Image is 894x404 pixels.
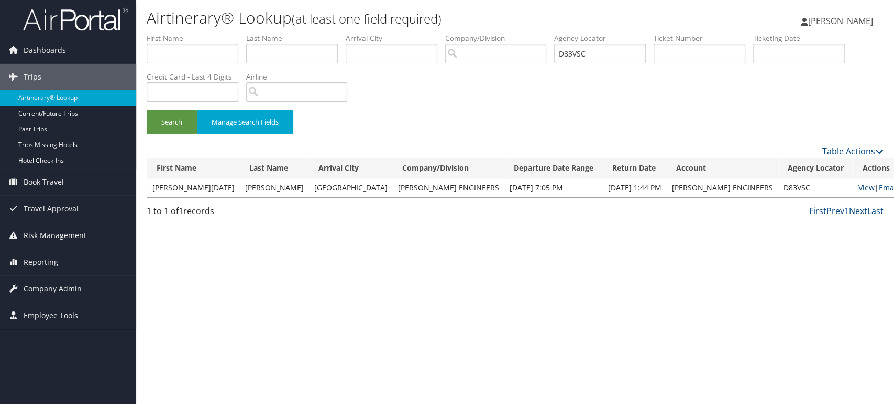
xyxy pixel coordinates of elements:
button: Manage Search Fields [197,110,293,134]
span: Employee Tools [24,302,78,329]
td: [DATE] 1:44 PM [603,178,667,197]
a: 1 [844,205,849,217]
label: Airline [246,72,355,82]
td: [PERSON_NAME] ENGINEERS [667,178,778,197]
label: First Name [147,33,246,43]
a: [PERSON_NAME] [801,5,884,37]
th: Last Name: activate to sort column ascending [240,158,309,178]
th: Departure Date Range: activate to sort column ascending [504,158,603,178]
span: Trips [24,64,41,90]
a: First [809,205,826,217]
span: Book Travel [24,169,64,195]
td: D83VSC [778,178,853,197]
label: Agency Locator [554,33,654,43]
span: Reporting [24,249,58,275]
td: [GEOGRAPHIC_DATA] [309,178,393,197]
label: Arrival City [346,33,445,43]
th: Arrival City: activate to sort column ascending [309,158,393,178]
div: 1 to 1 of records [147,205,319,222]
label: Last Name [246,33,346,43]
label: Ticketing Date [753,33,853,43]
a: Prev [826,205,844,217]
a: View [858,183,875,193]
span: Dashboards [24,37,66,63]
h1: Airtinerary® Lookup [147,7,638,29]
td: [PERSON_NAME] [240,178,309,197]
small: (at least one field required) [292,10,442,27]
button: Search [147,110,197,134]
a: Next [849,205,867,217]
td: [PERSON_NAME][DATE] [147,178,240,197]
span: Risk Management [24,222,86,249]
span: 1 [179,205,183,217]
span: [PERSON_NAME] [808,15,873,27]
label: Company/Division [445,33,554,43]
th: Company/Division [393,158,504,178]
th: Return Date: activate to sort column ascending [603,158,667,178]
td: [PERSON_NAME] ENGINEERS [393,178,504,197]
span: Travel Approval [24,196,79,222]
th: Account: activate to sort column ascending [667,158,778,178]
span: Company Admin [24,276,82,302]
label: Credit Card - Last 4 Digits [147,72,246,82]
label: Ticket Number [654,33,753,43]
th: Agency Locator: activate to sort column ascending [778,158,853,178]
a: Table Actions [822,145,884,157]
a: Last [867,205,884,217]
td: [DATE] 7:05 PM [504,178,603,197]
img: airportal-logo.png [23,7,128,31]
th: First Name: activate to sort column ascending [147,158,240,178]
